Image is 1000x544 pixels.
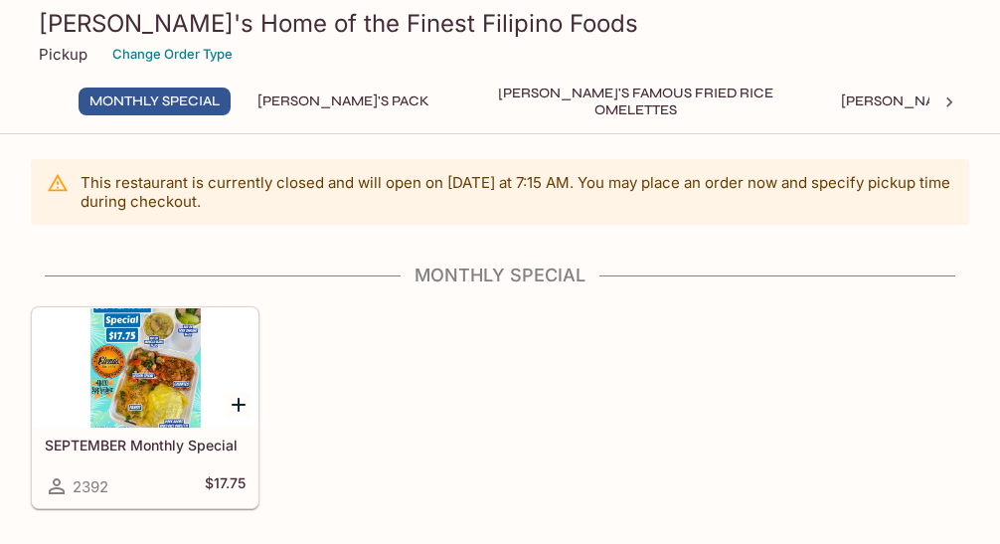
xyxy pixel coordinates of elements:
a: SEPTEMBER Monthly Special2392$17.75 [32,307,258,508]
p: Pickup [39,45,87,64]
h5: SEPTEMBER Monthly Special [45,437,246,453]
div: SEPTEMBER Monthly Special [33,308,257,428]
h3: [PERSON_NAME]'s Home of the Finest Filipino Foods [39,8,961,39]
button: Change Order Type [103,39,242,70]
button: [PERSON_NAME]'s Famous Fried Rice Omelettes [456,88,814,115]
span: 2392 [73,477,108,496]
h4: Monthly Special [31,265,969,286]
p: This restaurant is currently closed and will open on [DATE] at 7:15 AM . You may place an order n... [81,173,953,211]
button: [PERSON_NAME]'s Pack [247,88,440,115]
button: Monthly Special [79,88,231,115]
h5: $17.75 [205,474,246,498]
button: Add SEPTEMBER Monthly Special [226,392,250,417]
